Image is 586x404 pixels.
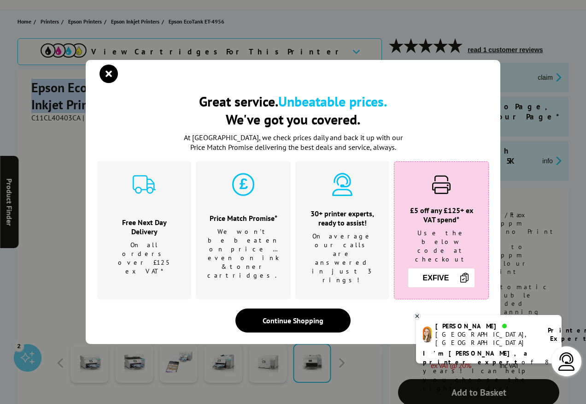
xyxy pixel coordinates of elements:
p: We won't be beaten on price …even on ink & toner cartridges. [207,227,279,280]
button: close modal [102,67,116,81]
p: On all orders over £125 ex VAT* [109,241,180,276]
p: At [GEOGRAPHIC_DATA], we check prices daily and back it up with our Price Match Promise deliverin... [178,133,408,152]
div: Continue Shopping [235,309,351,333]
h3: £5 off any £125+ ex VAT spend* [406,206,477,224]
div: [PERSON_NAME] [435,322,536,330]
img: Copy Icon [459,272,470,283]
h3: Price Match Promise* [207,214,279,223]
b: Unbeatable prices. [278,92,387,110]
p: Use the below code at checkout [406,229,477,264]
img: expert-cyan.svg [331,173,354,196]
img: user-headset-light.svg [557,352,576,371]
img: delivery-cyan.svg [133,173,156,196]
p: On average our calls are answered in just 3 rings! [307,232,378,285]
p: of 8 years! I can help you choose the right product [423,349,555,393]
img: price-promise-cyan.svg [232,173,255,196]
h3: Free Next Day Delivery [109,218,180,236]
h2: Great service. We've got you covered. [97,92,489,128]
h3: 30+ printer experts, ready to assist! [307,209,378,227]
b: I'm [PERSON_NAME], a printer expert [423,349,530,366]
img: amy-livechat.png [423,327,432,343]
div: [GEOGRAPHIC_DATA], [GEOGRAPHIC_DATA] [435,330,536,347]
